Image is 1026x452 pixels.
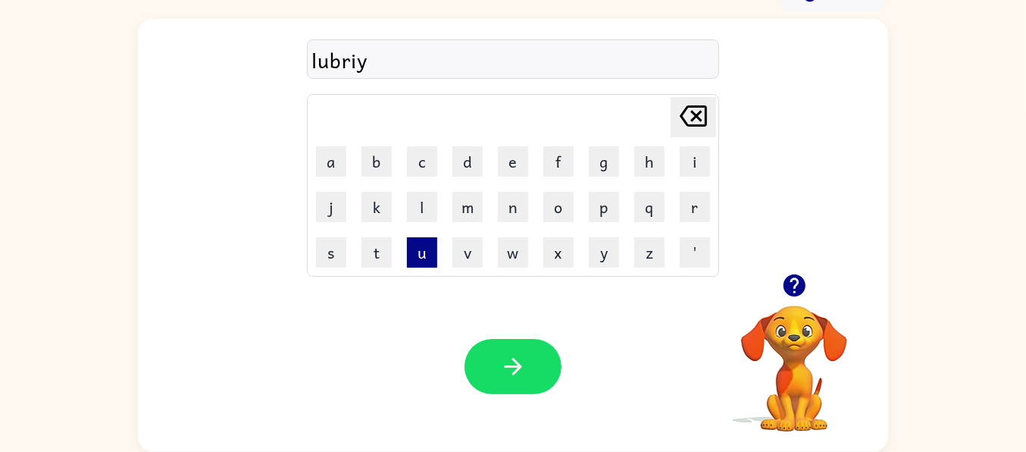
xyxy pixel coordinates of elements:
button: q [634,192,665,222]
button: n [498,192,528,222]
button: b [361,146,392,177]
button: h [634,146,665,177]
button: y [589,237,619,268]
button: e [498,146,528,177]
button: d [452,146,483,177]
button: j [316,192,346,222]
button: c [407,146,437,177]
button: o [543,192,574,222]
button: z [634,237,665,268]
button: a [316,146,346,177]
button: ' [680,237,710,268]
button: l [407,192,437,222]
button: w [498,237,528,268]
div: lubriy [311,44,715,76]
button: t [361,237,392,268]
button: u [407,237,437,268]
button: m [452,192,483,222]
video: Your browser must support playing .mp4 files to use Literably. Please try using another browser. [718,282,870,434]
button: k [361,192,392,222]
button: v [452,237,483,268]
button: i [680,146,710,177]
button: x [543,237,574,268]
button: r [680,192,710,222]
button: f [543,146,574,177]
button: s [316,237,346,268]
button: g [589,146,619,177]
button: p [589,192,619,222]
